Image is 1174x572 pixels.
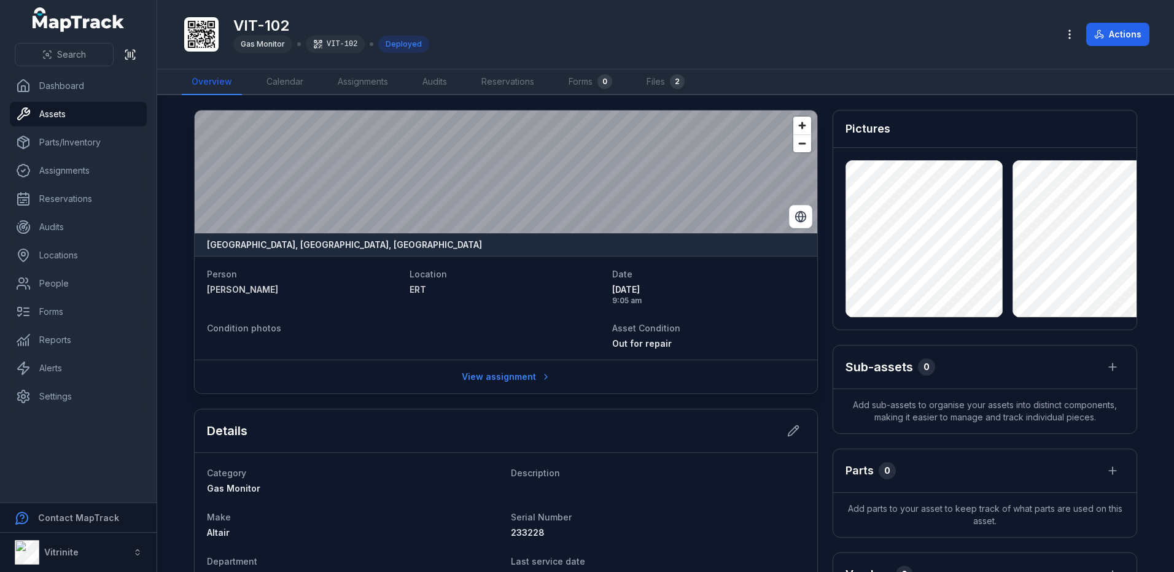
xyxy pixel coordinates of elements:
span: Add sub-assets to organise your assets into distinct components, making it easier to manage and t... [833,389,1137,433]
span: 9:05 am [612,296,805,306]
a: Forms [10,300,147,324]
a: Reports [10,328,147,352]
a: Audits [10,215,147,239]
h2: Sub-assets [846,358,913,376]
div: Deployed [378,36,429,53]
span: Person [207,269,237,279]
span: Description [511,468,560,478]
canvas: Map [195,110,817,233]
a: [PERSON_NAME] [207,284,400,296]
a: MapTrack [33,7,125,32]
a: Reservations [472,69,544,95]
div: VIT-102 [306,36,365,53]
a: Assignments [328,69,398,95]
a: View assignment [454,365,559,388]
span: Serial Number [511,512,572,522]
time: 19/09/2025, 9:05:40 am [612,284,805,306]
div: 0 [597,74,612,89]
span: Location [410,269,447,279]
h3: Parts [846,462,874,479]
span: Gas Monitor [241,39,285,48]
span: [DATE] [612,284,805,296]
a: Overview [182,69,242,95]
div: 0 [918,358,935,376]
a: Locations [10,243,147,268]
a: Forms0 [559,69,622,95]
span: Search [57,48,86,61]
span: Asset Condition [612,323,680,333]
span: Out for repair [612,338,672,349]
a: Assets [10,102,147,126]
a: People [10,271,147,296]
strong: [GEOGRAPHIC_DATA], [GEOGRAPHIC_DATA], [GEOGRAPHIC_DATA] [207,239,482,251]
button: Switch to Satellite View [789,205,812,228]
strong: Vitrinite [44,547,79,557]
span: Add parts to your asset to keep track of what parts are used on this asset. [833,493,1137,537]
span: ERT [410,284,426,295]
a: Files2 [637,69,694,95]
a: Calendar [257,69,313,95]
span: Last service date [511,556,585,566]
a: Alerts [10,356,147,381]
button: Zoom out [793,134,811,152]
span: Make [207,512,231,522]
a: Reservations [10,187,147,211]
h1: VIT-102 [233,16,429,36]
button: Search [15,43,114,66]
a: Assignments [10,158,147,183]
h3: Pictures [846,120,890,137]
span: Department [207,556,257,566]
button: Actions [1086,23,1149,46]
a: Parts/Inventory [10,130,147,155]
span: Condition photos [207,323,281,333]
span: 233228 [511,527,545,538]
div: 0 [879,462,896,479]
a: Audits [413,69,457,95]
a: ERT [410,284,602,296]
span: Altair [207,527,230,538]
span: Gas Monitor [207,483,260,493]
div: 2 [670,74,685,89]
h2: Details [207,422,247,439]
button: Zoom in [793,117,811,134]
span: Category [207,468,246,478]
a: Dashboard [10,74,147,98]
span: Date [612,269,632,279]
a: Settings [10,384,147,409]
strong: Contact MapTrack [38,512,119,523]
